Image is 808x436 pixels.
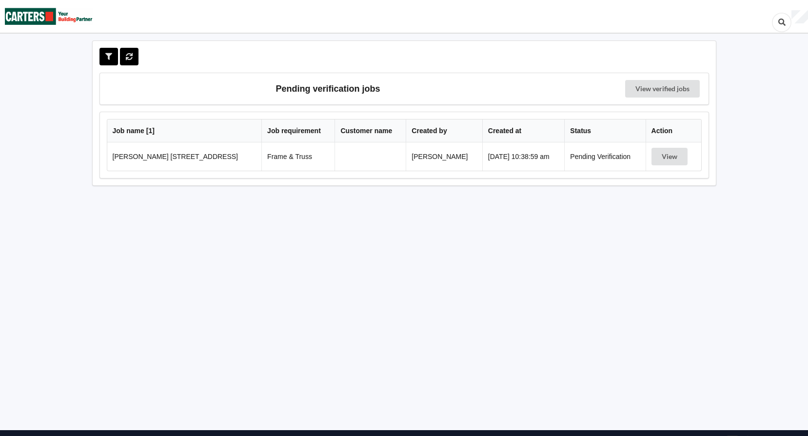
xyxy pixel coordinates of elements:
[5,0,93,32] img: Carters
[564,119,645,142] th: Status
[107,142,262,171] td: [PERSON_NAME] [STREET_ADDRESS]
[625,80,700,98] a: View verified jobs
[261,119,335,142] th: Job requirement
[482,119,565,142] th: Created at
[564,142,645,171] td: Pending Verification
[482,142,565,171] td: [DATE] 10:38:59 am
[791,10,808,24] div: User Profile
[651,148,688,165] button: View
[107,119,262,142] th: Job name [ 1 ]
[335,119,406,142] th: Customer name
[651,153,690,160] a: View
[261,142,335,171] td: Frame & Truss
[406,142,482,171] td: [PERSON_NAME]
[646,119,701,142] th: Action
[406,119,482,142] th: Created by
[107,80,550,98] h3: Pending verification jobs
